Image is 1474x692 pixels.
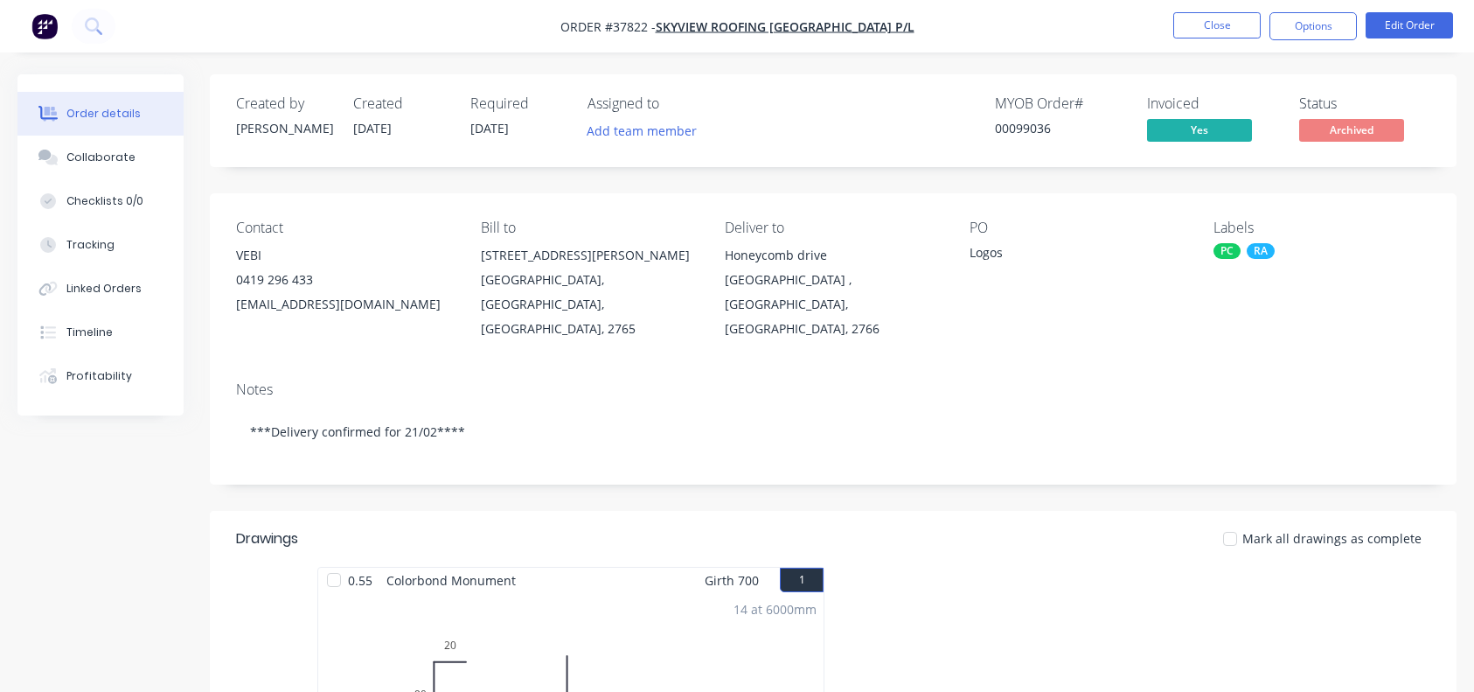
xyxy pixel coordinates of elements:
span: 0.55 [341,568,379,593]
div: Status [1299,95,1430,112]
button: Add team member [588,119,706,143]
div: Deliver to [725,220,942,236]
div: [GEOGRAPHIC_DATA], [GEOGRAPHIC_DATA], [GEOGRAPHIC_DATA], 2765 [481,268,698,341]
div: [GEOGRAPHIC_DATA] , [GEOGRAPHIC_DATA], [GEOGRAPHIC_DATA], 2766 [725,268,942,341]
button: Close [1173,12,1261,38]
button: Options [1269,12,1357,40]
div: Tracking [66,237,115,253]
button: Timeline [17,311,184,354]
div: [EMAIL_ADDRESS][DOMAIN_NAME] [236,292,453,317]
div: 0419 296 433 [236,268,453,292]
button: Profitability [17,354,184,398]
div: Linked Orders [66,281,142,297]
div: MYOB Order # [995,95,1126,112]
div: [STREET_ADDRESS][PERSON_NAME] [481,243,698,268]
button: Edit Order [1366,12,1453,38]
button: Tracking [17,223,184,267]
a: SKYVIEW ROOFING [GEOGRAPHIC_DATA] P/L [656,18,914,35]
div: Bill to [481,220,698,236]
div: ***Delivery confirmed for 21/02**** [236,405,1430,458]
span: [DATE] [353,120,392,136]
div: Created by [236,95,332,112]
div: Order details [66,106,141,122]
button: Linked Orders [17,267,184,311]
div: VEBI [236,243,453,268]
div: PC [1213,243,1241,259]
button: 1 [780,568,824,592]
span: Girth 700 [705,568,759,593]
span: Order #37822 - [560,18,656,35]
button: Collaborate [17,136,184,179]
div: Collaborate [66,150,136,165]
span: Mark all drawings as complete [1242,529,1422,548]
div: Checklists 0/0 [66,193,143,209]
div: Labels [1213,220,1430,236]
div: Profitability [66,368,132,384]
div: RA [1247,243,1275,259]
span: Archived [1299,119,1404,141]
div: Honeycomb drive[GEOGRAPHIC_DATA] , [GEOGRAPHIC_DATA], [GEOGRAPHIC_DATA], 2766 [725,243,942,341]
img: Factory [31,13,58,39]
div: 00099036 [995,119,1126,137]
div: Drawings [236,528,298,549]
span: Colorbond Monument [379,568,523,593]
div: Created [353,95,449,112]
div: Honeycomb drive [725,243,942,268]
button: Checklists 0/0 [17,179,184,223]
button: Add team member [578,119,706,143]
div: 14 at 6000mm [734,600,817,619]
div: Timeline [66,325,113,340]
div: Contact [236,220,453,236]
div: PO [970,220,1186,236]
span: [DATE] [470,120,509,136]
div: [PERSON_NAME] [236,119,332,137]
div: Notes [236,381,1430,398]
div: Required [470,95,567,112]
div: Invoiced [1147,95,1278,112]
span: Yes [1147,119,1252,141]
div: [STREET_ADDRESS][PERSON_NAME][GEOGRAPHIC_DATA], [GEOGRAPHIC_DATA], [GEOGRAPHIC_DATA], 2765 [481,243,698,341]
div: Assigned to [588,95,762,112]
button: Order details [17,92,184,136]
div: Logos [970,243,1186,268]
div: VEBI0419 296 433[EMAIL_ADDRESS][DOMAIN_NAME] [236,243,453,317]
